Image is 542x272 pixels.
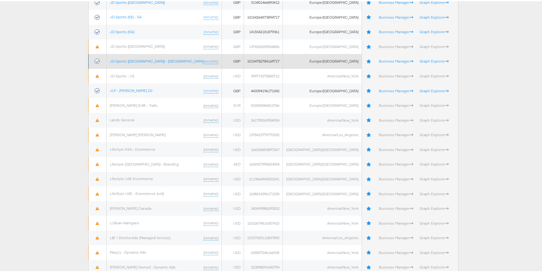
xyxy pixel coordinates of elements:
[222,215,244,229] td: USD
[110,102,158,106] a: [PERSON_NAME] & BE - Trafic
[420,14,449,18] a: Graph Explorer
[420,190,449,195] a: Graph Explorer
[203,102,218,107] a: (rename)
[283,53,362,68] td: Europe/[GEOGRAPHIC_DATA]
[203,219,218,225] a: (rename)
[379,160,413,165] a: Business Manager
[244,200,283,215] td: 342699886293522
[222,112,244,126] td: USD
[379,102,413,106] a: Business Manager
[203,263,218,269] a: (rename)
[110,234,170,239] a: L&T / StitcherAds (Managed Service)
[222,200,244,215] td: USD
[203,175,218,180] a: (rename)
[222,244,244,259] td: USD
[420,146,449,151] a: Graph Explorer
[420,57,449,62] a: Graph Explorer
[110,219,139,224] a: LLBean-Nanigans
[222,53,244,68] td: GBP
[420,131,449,136] a: Graph Explorer
[283,200,362,215] td: America/New_York
[379,87,413,92] a: Business Manager
[420,249,449,254] a: Graph Explorer
[222,141,244,156] td: USD
[203,190,218,195] a: (rename)
[283,9,362,23] td: Europe/[GEOGRAPHIC_DATA]
[110,87,152,92] a: JLP - [PERSON_NAME] 2.0
[110,131,166,136] a: [PERSON_NAME] [PERSON_NAME]
[110,146,155,150] a: Lifestyle KSA - Ecommerce
[379,117,413,121] a: Business Manager
[222,171,244,185] td: USD
[244,82,283,97] td: 443394196171042
[283,68,362,82] td: America/New_York
[244,9,283,23] td: 10154264573894717
[379,57,413,62] a: Business Manager
[379,131,413,136] a: Business Manager
[379,43,413,48] a: Business Manager
[420,160,449,165] a: Graph Explorer
[222,97,244,112] td: EUR
[222,9,244,23] td: GBP
[222,38,244,53] td: GBP
[420,87,449,92] a: Graph Explorer
[283,38,362,53] td: Europe/[GEOGRAPHIC_DATA]
[222,23,244,38] td: GBP
[379,263,413,268] a: Business Manager
[420,263,449,268] a: Graph Explorer
[420,234,449,239] a: Graph Explorer
[110,57,203,62] a: JD Sports ([GEOGRAPHIC_DATA]) - [GEOGRAPHIC_DATA]
[420,102,449,106] a: Graph Explorer
[222,156,244,171] td: AED
[244,126,283,141] td: 1378415775770325
[283,229,362,244] td: America/Los_Angeles
[283,97,362,112] td: Europe/[GEOGRAPHIC_DATA]
[379,28,413,33] a: Business Manager
[283,82,362,97] td: Europe/[GEOGRAPHIC_DATA]
[379,190,413,195] a: Business Manager
[203,43,218,48] a: (rename)
[244,38,283,53] td: 1374265209504856
[283,171,362,185] td: [GEOGRAPHIC_DATA]/[GEOGRAPHIC_DATA]
[203,160,218,166] a: (rename)
[283,126,362,141] td: America/Los_Angeles
[244,23,283,38] td: 1415542181879361
[203,116,218,122] a: (rename)
[244,229,283,244] td: 10157020112837892
[283,215,362,229] td: America/New_York
[203,146,218,151] a: (rename)
[244,141,283,156] td: 166536853897267
[110,205,151,209] a: [PERSON_NAME] Canada
[203,234,218,239] a: (rename)
[222,185,244,200] td: USD
[379,175,413,180] a: Business Manager
[244,156,283,171] td: 1626927990653004
[283,112,362,126] td: America/New_York
[379,14,413,18] a: Business Manager
[244,68,283,82] td: 399719270800712
[110,175,153,180] a: Lifestyle UAE Ecommerce
[110,43,165,47] a: JD Sports ([GEOGRAPHIC_DATA])
[203,205,218,210] a: (rename)
[110,249,146,253] a: Macy's - Dynamic Ads
[244,53,283,68] td: 10154782784169717
[203,72,218,78] a: (rename)
[379,220,413,224] a: Business Manager
[110,116,134,121] a: Lands General
[203,13,218,19] a: (rename)
[283,185,362,200] td: [GEOGRAPHIC_DATA]/[GEOGRAPHIC_DATA]
[420,43,449,48] a: Graph Explorer
[283,156,362,171] td: [GEOGRAPHIC_DATA]/[GEOGRAPHIC_DATA]
[110,190,164,195] a: LifeStyle UAE - Ecommerce (old)
[244,97,283,112] td: 533583006812766
[244,215,283,229] td: 10152674516307415
[420,175,449,180] a: Graph Explorer
[420,220,449,224] a: Graph Explorer
[110,263,176,268] a: [PERSON_NAME] Owned - Dynamic Ads
[222,82,244,97] td: GBP
[244,171,283,185] td: 2113564942003241
[283,23,362,38] td: Europe/[GEOGRAPHIC_DATA]
[203,249,218,254] a: (rename)
[379,205,413,209] a: Business Manager
[420,72,449,77] a: Graph Explorer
